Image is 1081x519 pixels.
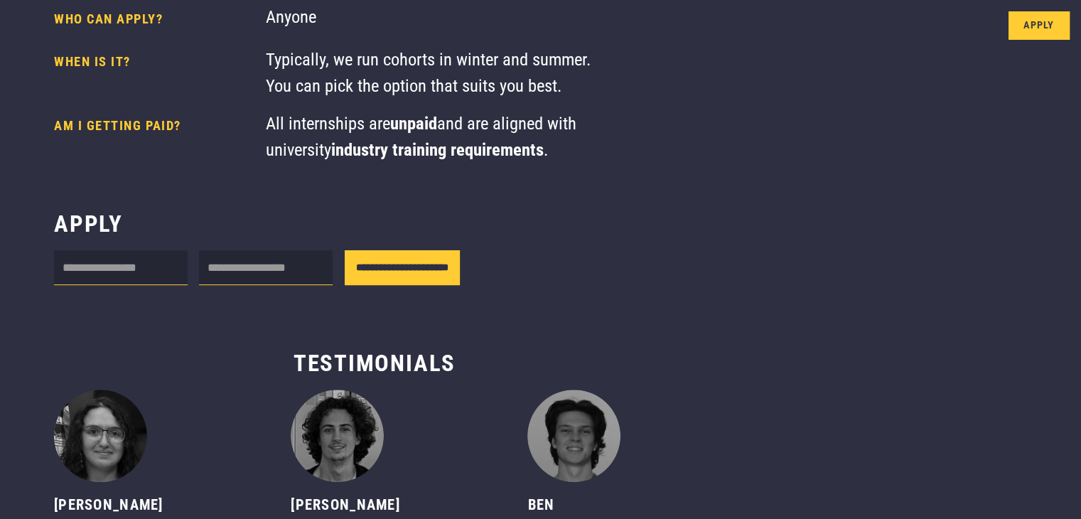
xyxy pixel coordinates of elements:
[527,390,620,483] img: Ben - Robotics Engineering intern
[390,113,437,134] strong: unpaid
[54,11,254,28] h4: Who can apply?
[527,494,741,516] div: Ben
[331,139,544,160] strong: industry training requirements
[266,111,599,164] div: All internships are and are aligned with university .
[54,349,695,378] h3: Testimonials
[291,390,384,483] img: Jack - Robotics Engineering intern
[54,54,254,92] h4: When is it?
[54,118,254,156] h4: AM I GETTING PAID?
[54,210,123,239] h3: Apply
[54,494,268,516] div: [PERSON_NAME]
[291,494,505,516] div: [PERSON_NAME]
[54,250,460,291] form: Internship form
[54,390,147,483] img: Tina - Mechanical Engineering intern
[266,47,599,100] div: Typically, we run cohorts in winter and summer. You can pick the option that suits you best.
[1009,11,1070,40] a: Apply
[266,4,599,35] div: Anyone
